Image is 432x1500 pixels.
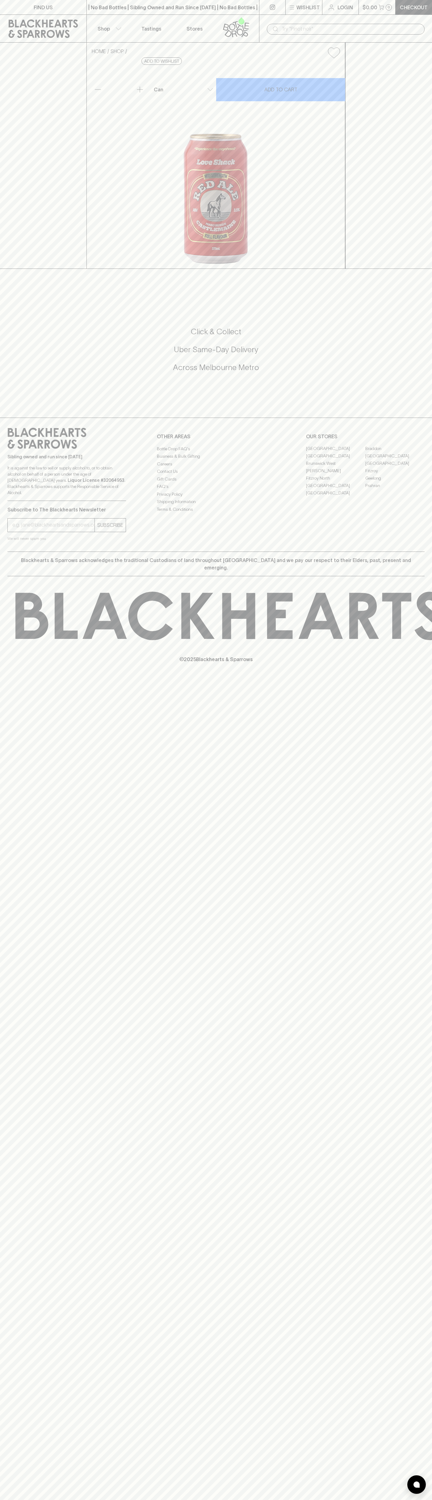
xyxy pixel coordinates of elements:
[306,433,425,440] p: OUR STORES
[325,45,342,61] button: Add to wishlist
[97,521,123,529] p: SUBSCRIBE
[111,48,124,54] a: SHOP
[306,482,365,490] a: [GEOGRAPHIC_DATA]
[98,25,110,32] p: Shop
[7,362,425,373] h5: Across Melbourne Metro
[306,475,365,482] a: Fitzroy North
[365,452,425,460] a: [GEOGRAPHIC_DATA]
[306,460,365,467] a: Brunswick West
[157,490,275,498] a: Privacy Policy
[130,15,173,42] a: Tastings
[306,452,365,460] a: [GEOGRAPHIC_DATA]
[173,15,216,42] a: Stores
[306,490,365,497] a: [GEOGRAPHIC_DATA]
[157,483,275,490] a: FAQ's
[157,506,275,513] a: Terms & Conditions
[95,519,126,532] button: SUBSCRIBE
[264,86,297,93] p: ADD TO CART
[7,344,425,355] h5: Uber Same-Day Delivery
[68,478,124,483] strong: Liquor License #32064953
[363,4,377,11] p: $0.00
[12,556,420,571] p: Blackhearts & Sparrows acknowledges the traditional Custodians of land throughout [GEOGRAPHIC_DAT...
[365,467,425,475] a: Fitzroy
[92,48,106,54] a: HOME
[365,475,425,482] a: Geelong
[7,506,126,513] p: Subscribe to The Blackhearts Newsletter
[151,83,216,96] div: Can
[338,4,353,11] p: Login
[34,4,53,11] p: FIND US
[157,445,275,452] a: Bottle Drop FAQ's
[157,498,275,506] a: Shipping Information
[282,24,420,34] input: Try "Pinot noir"
[7,454,126,460] p: Sibling owned and run since [DATE]
[157,453,275,460] a: Business & Bulk Gifting
[365,445,425,452] a: Braddon
[306,445,365,452] a: [GEOGRAPHIC_DATA]
[365,482,425,490] a: Prahran
[7,327,425,337] h5: Click & Collect
[400,4,428,11] p: Checkout
[187,25,203,32] p: Stores
[306,467,365,475] a: [PERSON_NAME]
[87,15,130,42] button: Shop
[12,520,94,530] input: e.g. jane@blackheartsandsparrows.com.au
[157,468,275,475] a: Contact Us
[388,6,390,9] p: 0
[365,460,425,467] a: [GEOGRAPHIC_DATA]
[7,302,425,405] div: Call to action block
[157,433,275,440] p: OTHER AREAS
[157,475,275,483] a: Gift Cards
[141,57,182,65] button: Add to wishlist
[154,86,163,93] p: Can
[413,1481,420,1488] img: bubble-icon
[7,535,126,542] p: We will never spam you
[157,460,275,468] a: Careers
[296,4,320,11] p: Wishlist
[87,63,345,269] img: 26286.png
[141,25,161,32] p: Tastings
[7,465,126,496] p: It is against the law to sell or supply alcohol to, or to obtain alcohol on behalf of a person un...
[216,78,345,101] button: ADD TO CART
